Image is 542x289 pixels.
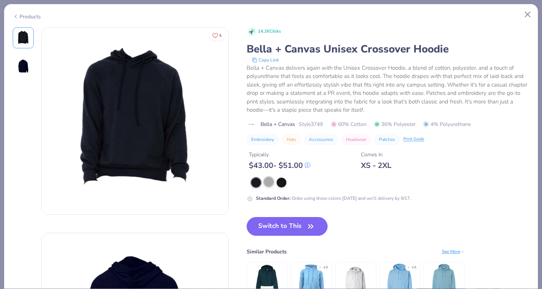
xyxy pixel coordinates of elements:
span: 4% Polyurethane [423,120,471,128]
div: XS - 2XL [361,161,391,170]
span: Style 3749 [299,120,323,128]
button: copy to clipboard [250,56,281,64]
div: See More [442,248,465,255]
span: 36% Polyester [374,120,416,128]
button: Headwear [341,134,371,145]
div: Typically [249,151,310,159]
div: 4.8 [323,265,328,270]
button: Switch to This [247,217,328,236]
button: Patches [374,134,400,145]
span: Bella + Canvas [261,120,295,128]
button: Close [521,7,535,22]
button: Accessories [304,134,338,145]
img: brand logo [247,121,257,127]
div: Comes In [361,151,391,159]
img: Front [42,28,228,214]
div: Bella + Canvas delivers again with the Unisex Crossover Hoodie, a blend of cotton, polyester, and... [247,64,530,114]
div: Bella + Canvas Unisex Crossover Hoodie [247,42,530,56]
span: 60% Cotton [331,120,367,128]
button: Embroidery [247,134,278,145]
button: Like [209,30,225,41]
div: ★ [407,265,410,268]
div: Similar Products [247,248,287,256]
div: $ 43.00 - $ 51.00 [249,161,310,170]
strong: Standard Order : [256,195,290,201]
img: Front [14,29,32,47]
span: 14.2K Clicks [258,28,281,35]
div: Products [13,13,41,21]
button: Hats [282,134,301,145]
div: Order using these colors [DATE] and we’ll delivery by 9/17. [256,195,411,202]
div: ★ [319,265,322,268]
span: 5 [219,34,222,37]
img: Back [14,57,32,75]
div: 4.8 [412,265,416,270]
div: Print Guide [403,136,424,142]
